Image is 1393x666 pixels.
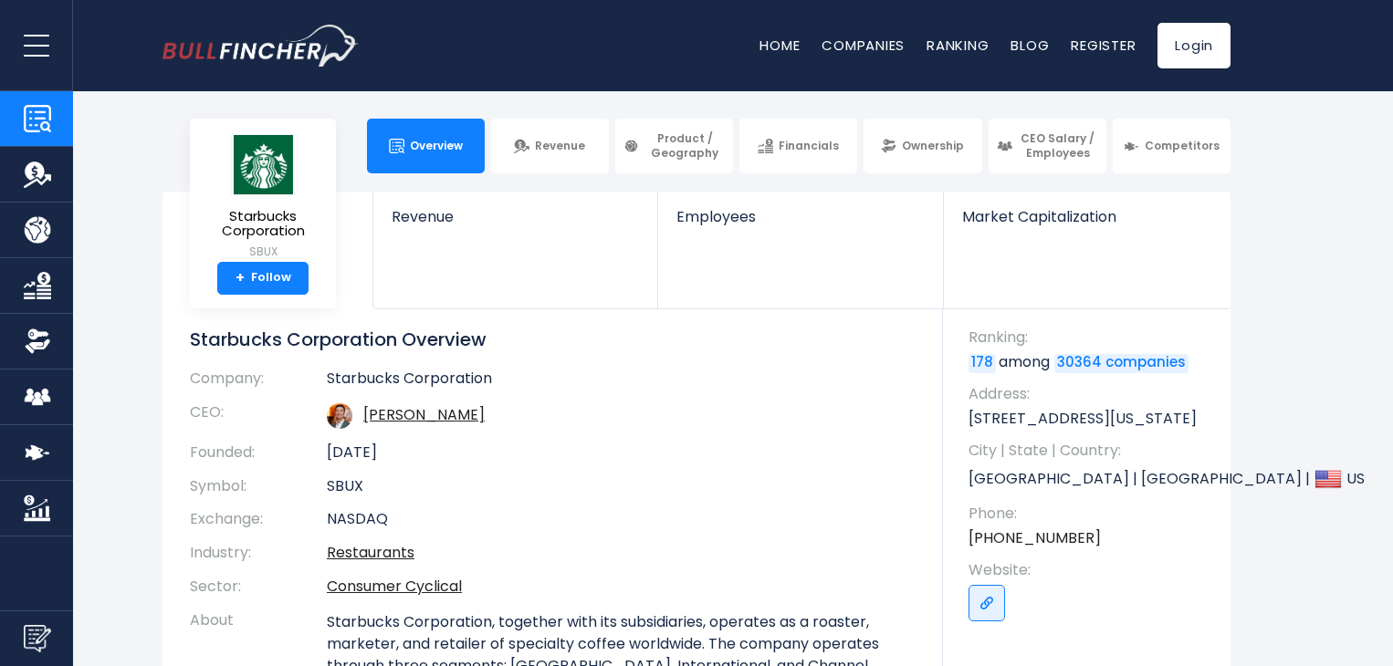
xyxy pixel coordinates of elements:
[1018,131,1098,160] span: CEO Salary / Employees
[190,470,327,504] th: Symbol:
[162,25,359,67] a: Go to homepage
[676,208,924,225] span: Employees
[204,244,321,260] small: SBUX
[615,119,733,173] a: Product / Geography
[1157,23,1231,68] a: Login
[327,576,462,597] a: Consumer Cyclical
[327,369,916,396] td: Starbucks Corporation
[969,528,1101,548] a: [PHONE_NUMBER]
[162,25,359,67] img: bullfincher logo
[217,262,309,295] a: +Follow
[327,403,352,429] img: brian-niccol.jpg
[969,465,1212,493] p: [GEOGRAPHIC_DATA] | [GEOGRAPHIC_DATA] | US
[373,192,657,256] a: Revenue
[944,192,1229,256] a: Market Capitalization
[969,504,1212,524] span: Phone:
[1113,119,1231,173] a: Competitors
[327,470,916,504] td: SBUX
[969,354,996,372] a: 178
[962,208,1210,225] span: Market Capitalization
[927,36,989,55] a: Ranking
[969,560,1212,580] span: Website:
[902,139,964,153] span: Ownership
[969,352,1212,372] p: among
[204,209,321,239] span: Starbucks Corporation
[779,139,839,153] span: Financials
[969,328,1212,348] span: Ranking:
[363,404,485,425] a: ceo
[969,585,1005,621] a: Go to link
[969,409,1212,429] p: [STREET_ADDRESS][US_STATE]
[969,441,1212,461] span: City | State | Country:
[1011,36,1049,55] a: Blog
[190,436,327,470] th: Founded:
[1145,139,1220,153] span: Competitors
[822,36,905,55] a: Companies
[190,396,327,436] th: CEO:
[204,133,322,262] a: Starbucks Corporation SBUX
[327,436,916,470] td: [DATE]
[190,536,327,570] th: Industry:
[989,119,1106,173] a: CEO Salary / Employees
[367,119,485,173] a: Overview
[1054,354,1189,372] a: 30364 companies
[969,384,1212,404] span: Address:
[327,503,916,536] td: NASDAQ
[190,503,327,536] th: Exchange:
[392,208,639,225] span: Revenue
[759,36,800,55] a: Home
[658,192,942,256] a: Employees
[327,542,414,563] a: Restaurants
[236,270,245,286] strong: +
[864,119,981,173] a: Ownership
[410,139,463,153] span: Overview
[739,119,857,173] a: Financials
[491,119,609,173] a: Revenue
[535,139,585,153] span: Revenue
[644,131,725,160] span: Product / Geography
[190,369,327,396] th: Company:
[190,328,916,351] h1: Starbucks Corporation Overview
[1071,36,1136,55] a: Register
[190,570,327,604] th: Sector:
[24,328,51,355] img: Ownership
